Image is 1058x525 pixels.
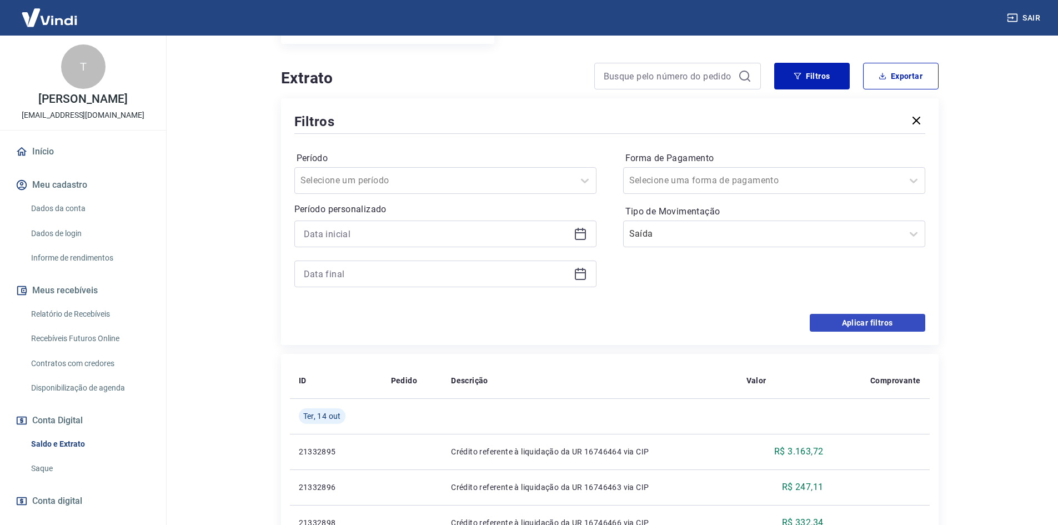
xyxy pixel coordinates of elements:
[13,173,153,197] button: Meu cadastro
[870,375,920,386] p: Comprovante
[451,482,728,493] p: Crédito referente à liquidação da UR 16746463 via CIP
[303,411,341,422] span: Ter, 14 out
[22,109,144,121] p: [EMAIL_ADDRESS][DOMAIN_NAME]
[299,375,307,386] p: ID
[27,197,153,220] a: Dados da conta
[27,247,153,269] a: Informe de rendimentos
[13,139,153,164] a: Início
[625,205,923,218] label: Tipo de Movimentação
[774,63,850,89] button: Filtros
[782,481,824,494] p: R$ 247,11
[299,446,373,457] p: 21332895
[1005,8,1045,28] button: Sair
[27,377,153,399] a: Disponibilização de agenda
[27,352,153,375] a: Contratos com credores
[451,446,728,457] p: Crédito referente à liquidação da UR 16746464 via CIP
[13,1,86,34] img: Vindi
[27,222,153,245] a: Dados de login
[297,152,594,165] label: Período
[304,266,569,282] input: Data final
[281,67,581,89] h4: Extrato
[61,44,106,89] div: T
[810,314,925,332] button: Aplicar filtros
[391,375,417,386] p: Pedido
[604,68,734,84] input: Busque pelo número do pedido
[304,226,569,242] input: Data inicial
[32,493,82,509] span: Conta digital
[746,375,766,386] p: Valor
[294,113,335,131] h5: Filtros
[13,408,153,433] button: Conta Digital
[27,327,153,350] a: Recebíveis Futuros Online
[774,445,823,458] p: R$ 3.163,72
[27,457,153,480] a: Saque
[27,303,153,326] a: Relatório de Recebíveis
[863,63,939,89] button: Exportar
[13,489,153,513] a: Conta digital
[38,93,127,105] p: [PERSON_NAME]
[294,203,596,216] p: Período personalizado
[27,433,153,456] a: Saldo e Extrato
[13,278,153,303] button: Meus recebíveis
[625,152,923,165] label: Forma de Pagamento
[299,482,373,493] p: 21332896
[451,375,488,386] p: Descrição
